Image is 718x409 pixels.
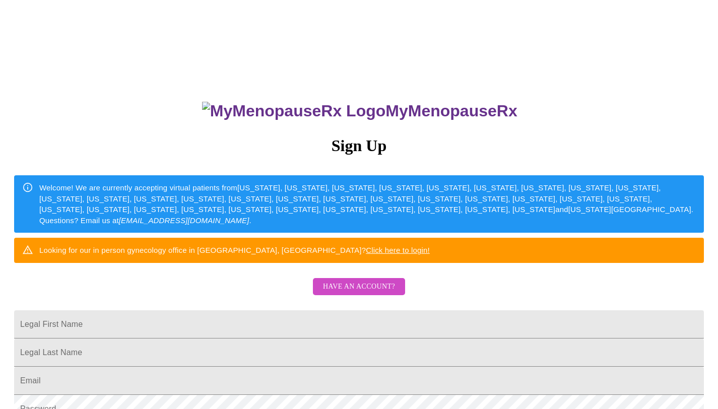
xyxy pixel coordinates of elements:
[119,216,249,225] em: [EMAIL_ADDRESS][DOMAIN_NAME]
[39,241,430,259] div: Looking for our in person gynecology office in [GEOGRAPHIC_DATA], [GEOGRAPHIC_DATA]?
[202,102,385,120] img: MyMenopauseRx Logo
[14,137,704,155] h3: Sign Up
[313,278,405,296] button: Have an account?
[366,246,430,254] a: Click here to login!
[310,289,408,298] a: Have an account?
[323,281,395,293] span: Have an account?
[39,178,696,230] div: Welcome! We are currently accepting virtual patients from [US_STATE], [US_STATE], [US_STATE], [US...
[16,102,704,120] h3: MyMenopauseRx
